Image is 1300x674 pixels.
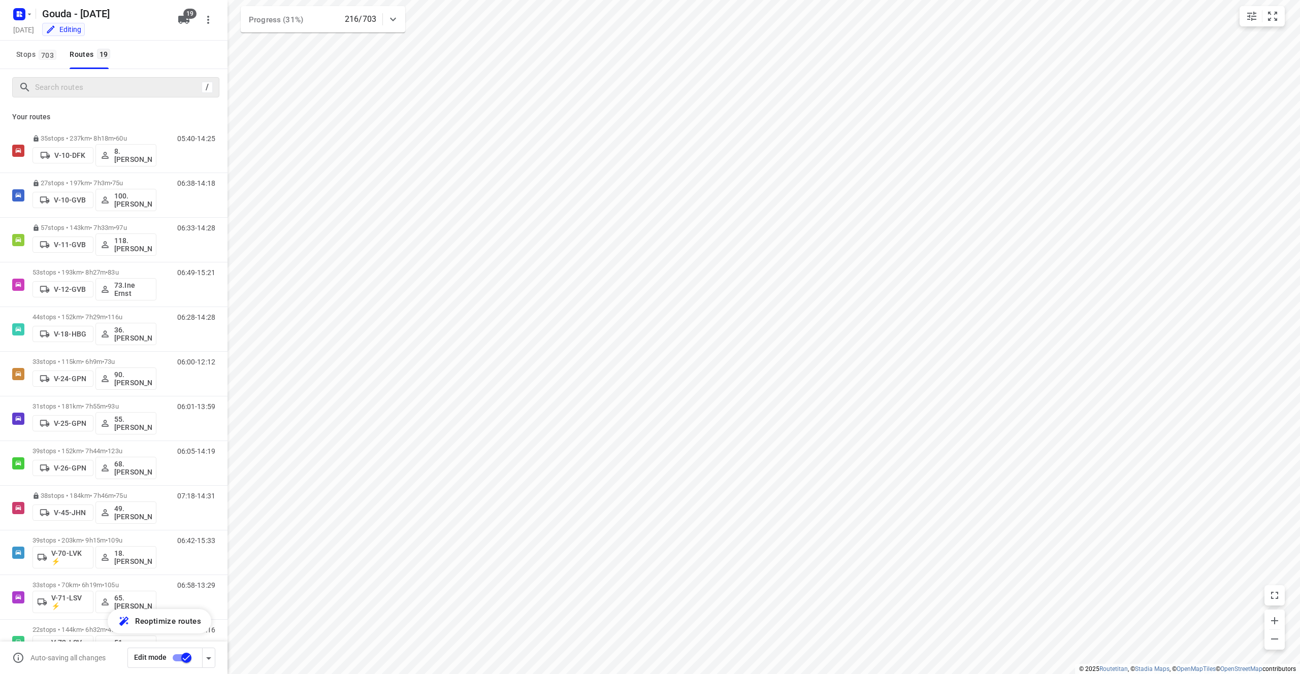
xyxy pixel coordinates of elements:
button: 55. [PERSON_NAME] [95,412,156,434]
p: 33 stops • 70km • 6h19m [32,581,156,589]
button: 90.[PERSON_NAME] [95,367,156,390]
p: 06:01-13:59 [177,402,215,411]
p: 216/703 [345,13,376,25]
button: V-11-GVB [32,237,93,253]
span: 19 [97,49,111,59]
button: V-10-GVB [32,192,93,208]
button: Fit zoom [1262,6,1283,26]
p: 73.Ine Ernst [114,281,152,297]
input: Search routes [35,80,202,95]
div: / [202,82,213,93]
p: 90.[PERSON_NAME] [114,370,152,387]
p: 06:00-12:12 [177,358,215,366]
button: 36. [PERSON_NAME] [95,323,156,345]
p: 06:33-14:28 [177,224,215,232]
button: V-24-GPN [32,370,93,387]
p: 06:05-14:19 [177,447,215,455]
p: 53 stops • 193km • 8h27m [32,268,156,276]
span: • [106,447,108,455]
p: 44 stops • 152km • 7h29m [32,313,156,321]
p: 27 stops • 197km • 7h3m [32,179,156,187]
h5: Project date [9,24,38,36]
button: 68.[PERSON_NAME] [95,457,156,479]
p: 68.[PERSON_NAME] [114,460,152,476]
p: 18.[PERSON_NAME] [114,549,152,565]
p: 22 stops • 144km • 6h32m [32,626,156,633]
span: • [102,581,104,589]
p: V-70-LVK ⚡ [51,549,89,565]
p: 06:58-13:29 [177,581,215,589]
p: V-18-HBG [54,330,86,338]
p: V-12-GVB [54,285,86,293]
button: V-71-LSV ⚡ [32,591,93,613]
span: • [114,134,116,142]
span: 83u [108,268,118,276]
p: 31 stops • 181km • 7h55m [32,402,156,410]
span: • [106,402,108,410]
p: 8. [PERSON_NAME] [114,147,152,163]
button: More [198,10,218,30]
button: 18.[PERSON_NAME] [95,546,156,568]
p: 05:40-14:25 [177,134,215,143]
span: Stops [16,48,59,61]
a: Stadia Maps [1135,665,1169,672]
button: 8. [PERSON_NAME] [95,144,156,166]
button: 51.[PERSON_NAME] [95,635,156,658]
span: 93u [108,402,118,410]
span: 73u [104,358,115,365]
span: 116u [108,313,122,321]
p: Your routes [12,112,215,122]
p: 51.[PERSON_NAME] [114,638,152,655]
p: 06:38-14:18 [177,179,215,187]
p: V-24-GPN [54,375,86,383]
span: Edit mode [134,653,167,661]
p: 57 stops • 143km • 7h33m [32,224,156,231]
p: 07:18-14:31 [177,492,215,500]
p: 06:28-14:28 [177,313,215,321]
span: Progress (31%) [249,15,303,24]
p: 49. [PERSON_NAME] [114,504,152,521]
button: 19 [174,10,194,30]
span: 109u [108,536,122,544]
span: • [106,313,108,321]
span: • [102,358,104,365]
span: 97u [116,224,126,231]
p: 65. [PERSON_NAME] [114,594,152,610]
p: V-10-GVB [54,196,86,204]
p: V-45-JHN [54,509,86,517]
div: Driver app settings [203,651,215,664]
p: 39 stops • 152km • 7h44m [32,447,156,455]
span: • [106,268,108,276]
p: V-26-GPN [54,464,86,472]
div: Progress (31%)216/703 [241,6,405,32]
span: • [110,179,112,187]
span: 60u [116,134,126,142]
p: 38 stops • 184km • 7h46m [32,492,156,499]
button: 100.[PERSON_NAME] [95,189,156,211]
button: V-25-GPN [32,415,93,431]
div: You are currently in edit mode. [46,24,81,35]
span: 75u [112,179,123,187]
p: 100.[PERSON_NAME] [114,192,152,208]
a: Routetitan [1099,665,1128,672]
p: 36. [PERSON_NAME] [114,326,152,342]
span: 75u [116,492,126,499]
h5: Rename [38,6,170,22]
button: V-10-DFK [32,147,93,163]
p: 55. [PERSON_NAME] [114,415,152,431]
span: 123u [108,447,122,455]
span: 47u [108,626,118,633]
button: 118.[PERSON_NAME] [95,233,156,256]
button: V-18-HBG [32,326,93,342]
p: V-10-DFK [54,151,85,159]
div: small contained button group [1240,6,1285,26]
span: • [114,492,116,499]
p: 39 stops • 203km • 9h15m [32,536,156,544]
span: Reoptimize routes [135,615,201,628]
button: V-26-GPN [32,460,93,476]
button: Map settings [1242,6,1262,26]
p: 06:49-15:21 [177,268,215,277]
p: 35 stops • 237km • 8h18m [32,134,156,142]
p: 118.[PERSON_NAME] [114,237,152,253]
p: V-71-LSV ⚡ [51,594,89,610]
